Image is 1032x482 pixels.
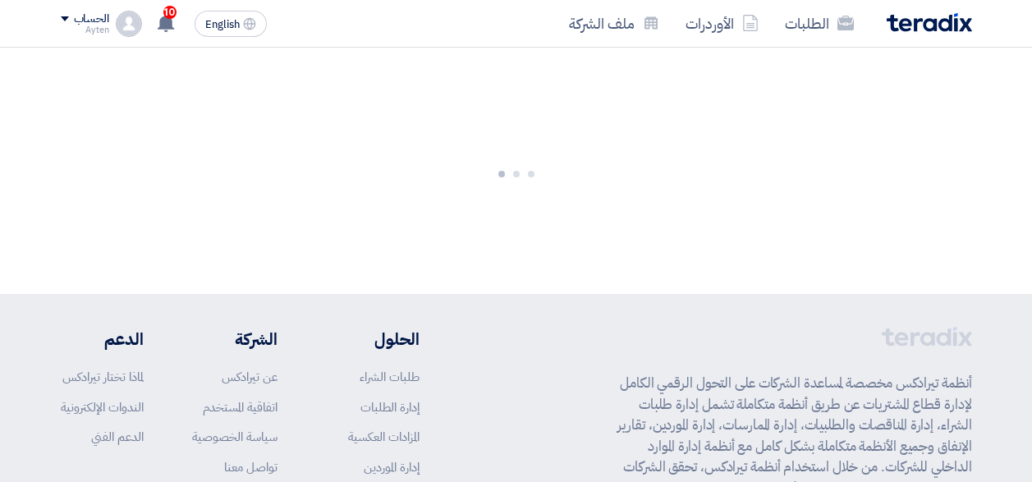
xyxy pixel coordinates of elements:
a: إدارة الموردين [364,458,420,476]
img: Teradix logo [887,13,972,32]
a: ملف الشركة [556,4,672,43]
span: 10 [163,6,177,19]
a: المزادات العكسية [348,428,420,446]
a: تواصل معنا [224,458,277,476]
li: الشركة [192,327,277,351]
a: الأوردرات [672,4,772,43]
div: Ayten [61,25,109,34]
button: English [195,11,267,37]
img: profile_test.png [116,11,142,37]
a: الطلبات [772,4,867,43]
a: لماذا تختار تيرادكس [62,368,144,386]
li: الدعم [61,327,144,351]
div: الحساب [74,12,109,26]
a: سياسة الخصوصية [192,428,277,446]
a: اتفاقية المستخدم [203,398,277,416]
a: عن تيرادكس [222,368,277,386]
li: الحلول [327,327,420,351]
a: الندوات الإلكترونية [61,398,144,416]
a: الدعم الفني [91,428,144,446]
a: طلبات الشراء [360,368,420,386]
span: English [205,19,240,30]
a: إدارة الطلبات [360,398,420,416]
